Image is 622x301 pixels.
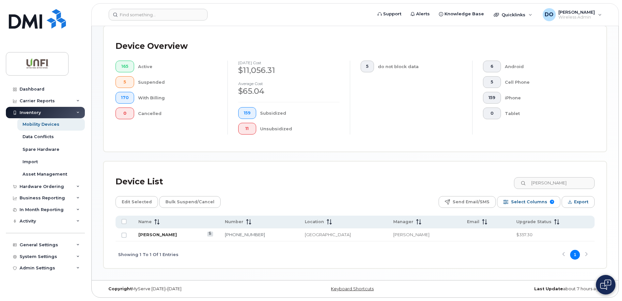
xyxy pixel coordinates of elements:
[406,7,434,21] a: Alerts
[534,286,563,291] strong: Last Update
[516,219,552,225] span: Upgrade Status
[502,12,525,17] span: Quicklinks
[416,11,430,17] span: Alerts
[159,196,221,208] button: Bulk Suspend/Cancel
[138,107,217,119] div: Cancelled
[505,61,584,72] div: Android
[489,111,495,116] span: 0
[138,61,217,72] div: Active
[489,8,537,21] div: Quicklinks
[373,7,406,21] a: Support
[574,197,588,207] span: Export
[305,232,351,237] span: [GEOGRAPHIC_DATA]
[570,250,580,260] button: Page 1
[238,123,256,135] button: 11
[505,107,584,119] div: Tablet
[483,92,501,104] button: 159
[121,95,129,100] span: 170
[225,232,265,237] a: [PHONE_NUMBER]
[558,9,595,15] span: [PERSON_NAME]
[562,196,595,208] button: Export
[600,279,611,290] img: Open chat
[489,95,495,100] span: 159
[505,76,584,88] div: Cell Phone
[467,219,479,225] span: Email
[393,232,455,238] div: [PERSON_NAME]
[165,197,214,207] span: Bulk Suspend/Cancel
[514,177,595,189] input: Search Device List ...
[103,286,271,292] div: MyServe [DATE]–[DATE]
[439,286,607,292] div: about 7 hours ago
[305,219,324,225] span: Location
[260,123,340,135] div: Unsubsidized
[444,11,484,17] span: Knowledge Base
[121,111,129,116] span: 0
[116,61,134,72] button: 165
[378,61,462,72] div: do not block data
[138,219,152,225] span: Name
[244,110,251,116] span: 159
[545,11,553,19] span: DO
[207,232,213,236] a: View Last Bill
[453,197,490,207] span: Send Email/SMS
[260,107,340,119] div: Subsidized
[483,107,501,119] button: 0
[109,9,208,21] input: Find something...
[331,286,374,291] a: Keyboard Shortcuts
[121,79,129,85] span: 5
[489,64,495,69] span: 6
[238,65,339,76] div: $11,056.31
[225,219,243,225] span: Number
[434,7,489,21] a: Knowledge Base
[116,38,188,55] div: Device Overview
[489,79,495,85] span: 5
[238,107,256,119] button: 159
[361,61,374,72] button: 5
[439,196,496,208] button: Send Email/SMS
[116,107,134,119] button: 0
[366,64,368,69] span: 5
[393,219,413,225] span: Manager
[238,61,339,65] h4: [DATE] cost
[138,76,217,88] div: Suspended
[558,15,595,20] span: Wireless Admin
[138,232,177,237] a: [PERSON_NAME]
[497,196,560,208] button: Select Columns 7
[244,126,251,131] span: 11
[516,232,533,237] span: $357.30
[116,92,134,104] button: 170
[511,197,547,207] span: Select Columns
[116,76,134,88] button: 5
[238,81,339,86] h4: Average cost
[138,92,217,104] div: With Billing
[383,11,401,17] span: Support
[118,250,179,260] span: Showing 1 To 1 Of 1 Entries
[116,196,158,208] button: Edit Selected
[550,200,554,204] span: 7
[121,64,129,69] span: 165
[122,197,152,207] span: Edit Selected
[108,286,132,291] strong: Copyright
[483,61,501,72] button: 6
[538,8,606,21] div: Don O'Carroll
[505,92,584,104] div: iPhone
[116,173,163,190] div: Device List
[238,86,339,97] div: $65.04
[483,76,501,88] button: 5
